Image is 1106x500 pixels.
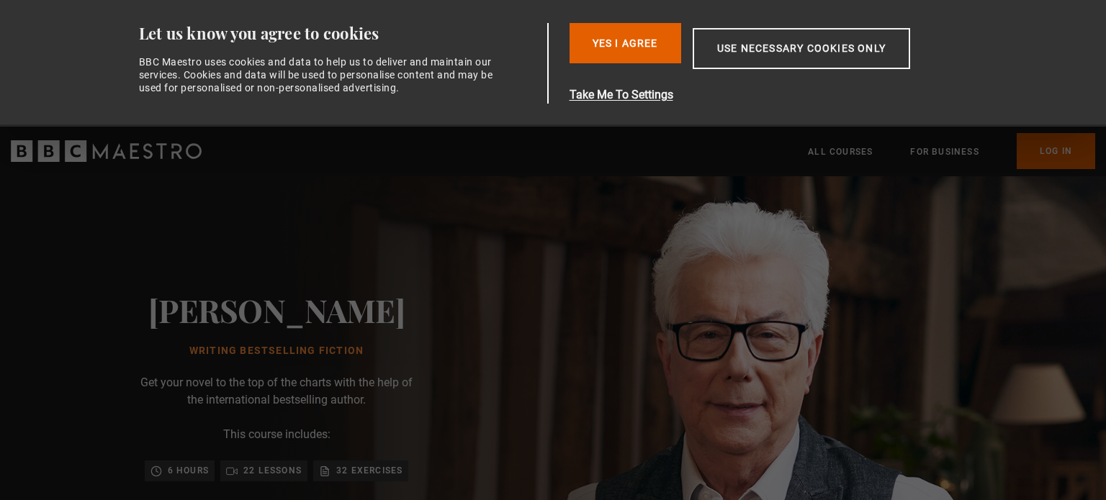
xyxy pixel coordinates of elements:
[148,345,405,357] h1: Writing Bestselling Fiction
[693,28,910,69] button: Use necessary cookies only
[139,23,542,44] div: Let us know you agree to cookies
[132,374,421,409] p: Get your novel to the top of the charts with the help of the international bestselling author.
[1017,133,1095,169] a: Log In
[570,86,979,104] button: Take Me To Settings
[808,133,1095,169] nav: Primary
[808,145,873,159] a: All Courses
[570,23,681,63] button: Yes I Agree
[223,426,331,443] p: This course includes:
[910,145,979,159] a: For business
[139,55,502,95] div: BBC Maestro uses cookies and data to help us to deliver and maintain our services. Cookies and da...
[148,291,405,328] h2: [PERSON_NAME]
[11,140,202,162] svg: BBC Maestro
